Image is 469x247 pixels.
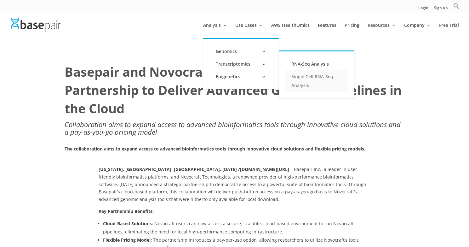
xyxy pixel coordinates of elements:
[65,146,365,152] strong: The collaboration aims to expand access to advanced bioinformatics tools through innovative cloud...
[65,120,401,137] i: Collaboration aims to expand access to advanced bioinformatics tools through innovative cloud sol...
[404,23,431,38] a: Company
[203,23,227,38] a: Analysis
[235,23,263,38] a: Use Cases
[438,215,461,239] iframe: Drift Widget Chat Controller
[285,70,348,92] a: Single Cell RNA-Seq Analysis
[345,23,359,38] a: Pricing
[99,166,371,208] p: – Basepair Inc., a leader in user-friendly bioinformatics platforms, and Novocraft Technologies, ...
[453,3,460,9] svg: Search
[103,237,152,243] strong: Flexible Pricing Model:
[285,58,348,70] a: RNA-Seq Analysis
[209,70,272,83] a: Epigenetics
[99,166,289,172] strong: [US_STATE], [GEOGRAPHIC_DATA], [GEOGRAPHIC_DATA], [DATE] /[DOMAIN_NAME][URL]
[318,23,336,38] a: Features
[439,23,459,38] a: Free Trial
[418,6,428,13] a: Login
[209,45,272,58] a: Genomics
[65,63,402,117] strong: Basepair and Novocraft Announce Strategic Partnership to Deliver Advanced Genomic Pipelines in th...
[209,58,272,70] a: Transcriptomics
[453,3,460,13] a: Search Icon Link
[434,6,448,13] a: Sign up
[103,221,153,226] strong: Cloud-Based Solutions:
[103,220,371,236] li: Novocraft users can now access a secure, scalable, cloud-based environment to run Novocraft pipel...
[99,208,154,214] strong: Key Partnership Benefits:
[368,23,396,38] a: Resources
[271,23,310,38] a: AWS HealthOmics
[11,18,61,32] img: Basepair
